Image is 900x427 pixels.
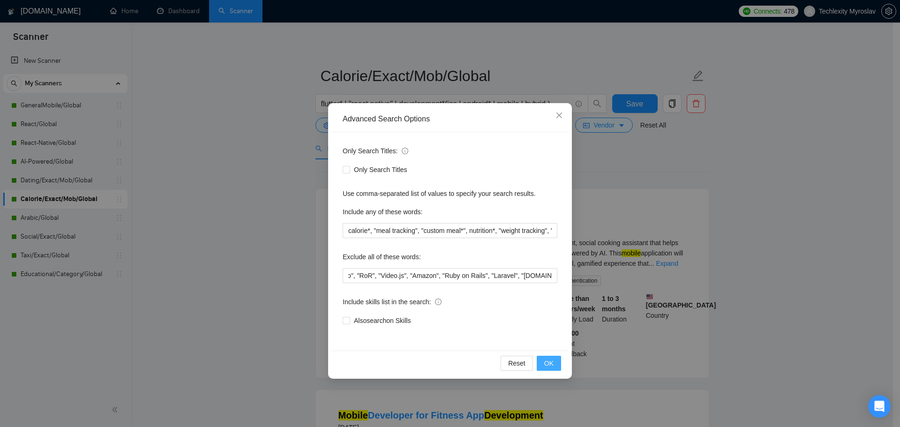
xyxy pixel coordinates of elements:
span: Only Search Titles: [343,146,408,156]
span: Only Search Titles [350,165,411,175]
div: Open Intercom Messenger [868,395,891,418]
span: close [555,112,563,119]
button: OK [537,356,561,371]
span: Also search on Skills [350,315,414,326]
label: Exclude all of these words: [343,249,421,264]
label: Include any of these words: [343,204,422,219]
div: Advanced Search Options [343,114,557,124]
span: info-circle [402,148,408,154]
span: OK [544,358,554,368]
div: Use comma-separated list of values to specify your search results. [343,188,557,199]
span: Include skills list in the search: [343,297,442,307]
span: Reset [508,358,525,368]
span: info-circle [435,299,442,305]
button: Close [547,103,572,128]
button: Reset [501,356,533,371]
